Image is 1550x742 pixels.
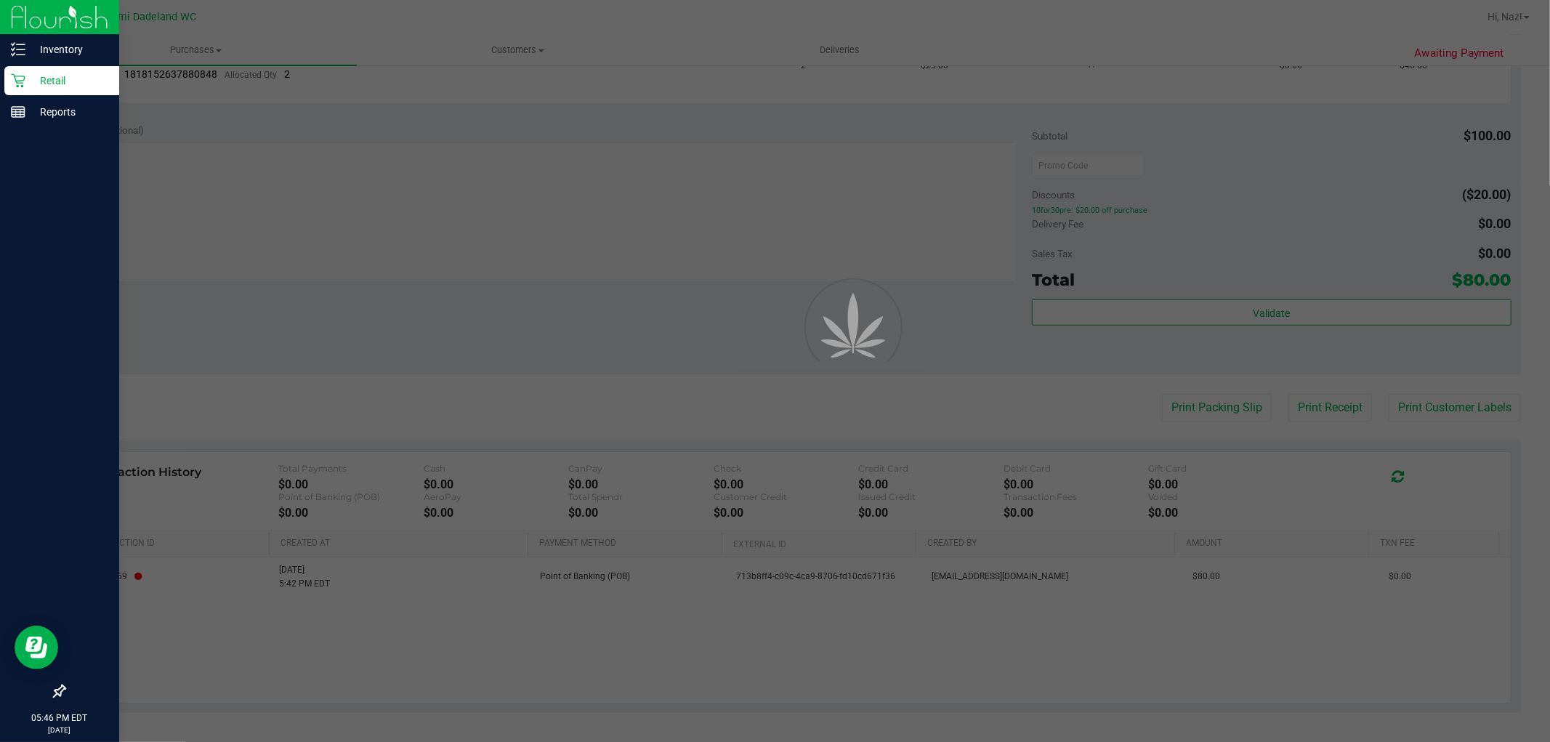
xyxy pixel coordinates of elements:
[11,42,25,57] inline-svg: Inventory
[25,72,113,89] p: Retail
[25,41,113,58] p: Inventory
[7,725,113,735] p: [DATE]
[25,103,113,121] p: Reports
[15,626,58,669] iframe: Resource center
[11,73,25,88] inline-svg: Retail
[11,105,25,119] inline-svg: Reports
[7,711,113,725] p: 05:46 PM EDT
